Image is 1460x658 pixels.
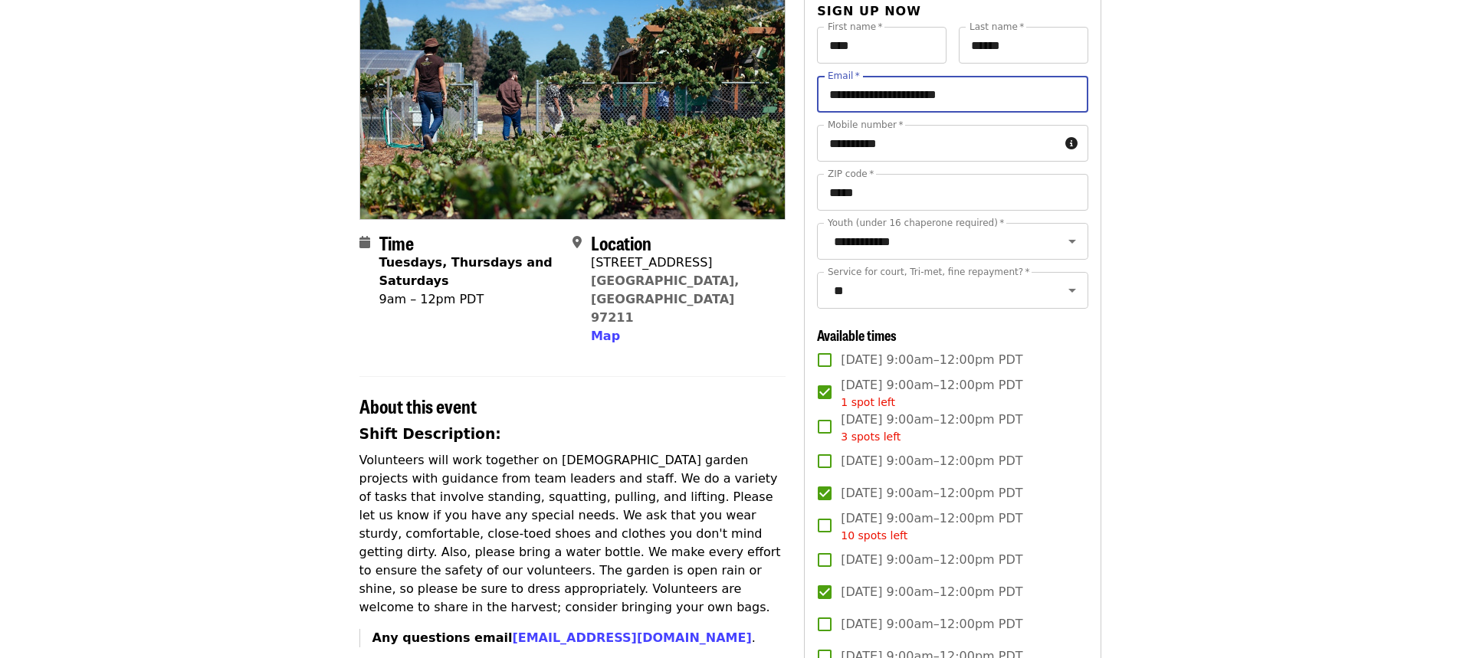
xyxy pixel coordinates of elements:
i: calendar icon [359,235,370,250]
i: circle-info icon [1065,136,1078,151]
input: Last name [959,27,1088,64]
i: map-marker-alt icon [573,235,582,250]
button: Map [591,327,620,345]
div: 9am – 12pm PDT [379,290,560,309]
strong: Shift Description: [359,426,501,442]
span: Sign up now [817,4,921,18]
label: Last name [970,22,1024,31]
p: . [372,629,786,647]
span: 1 spot left [841,396,895,408]
span: [DATE] 9:00am–12:00pm PDT [841,351,1022,369]
strong: Tuesdays, Thursdays and Saturdays [379,255,553,288]
p: Volunteers will work together on [DEMOGRAPHIC_DATA] garden projects with guidance from team leade... [359,451,786,617]
span: About this event [359,392,477,419]
label: Service for court, Tri-met, fine repayment? [828,267,1030,277]
label: Mobile number [828,120,903,129]
input: Mobile number [817,125,1058,162]
label: First name [828,22,883,31]
strong: Any questions email [372,630,752,645]
span: [DATE] 9:00am–12:00pm PDT [841,583,1022,601]
span: [DATE] 9:00am–12:00pm PDT [841,452,1022,470]
span: 3 spots left [841,430,901,443]
input: ZIP code [817,174,1088,211]
a: [GEOGRAPHIC_DATA], [GEOGRAPHIC_DATA] 97211 [591,273,740,325]
span: 10 spots left [841,529,907,542]
span: Location [591,229,651,256]
span: [DATE] 9:00am–12:00pm PDT [841,551,1022,569]
span: Available times [817,325,897,345]
input: First name [817,27,947,64]
span: [DATE] 9:00am–12:00pm PDT [841,411,1022,445]
button: Open [1061,280,1083,301]
span: [DATE] 9:00am–12:00pm PDT [841,615,1022,633]
a: [EMAIL_ADDRESS][DOMAIN_NAME] [512,630,751,645]
span: [DATE] 9:00am–12:00pm PDT [841,376,1022,411]
button: Open [1061,231,1083,252]
span: [DATE] 9:00am–12:00pm PDT [841,484,1022,503]
span: Map [591,329,620,343]
input: Email [817,76,1088,113]
label: Email [828,71,860,80]
div: [STREET_ADDRESS] [591,254,773,272]
span: [DATE] 9:00am–12:00pm PDT [841,509,1022,544]
label: Youth (under 16 chaperone required) [828,218,1004,228]
label: ZIP code [828,169,874,178]
span: Time [379,229,414,256]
